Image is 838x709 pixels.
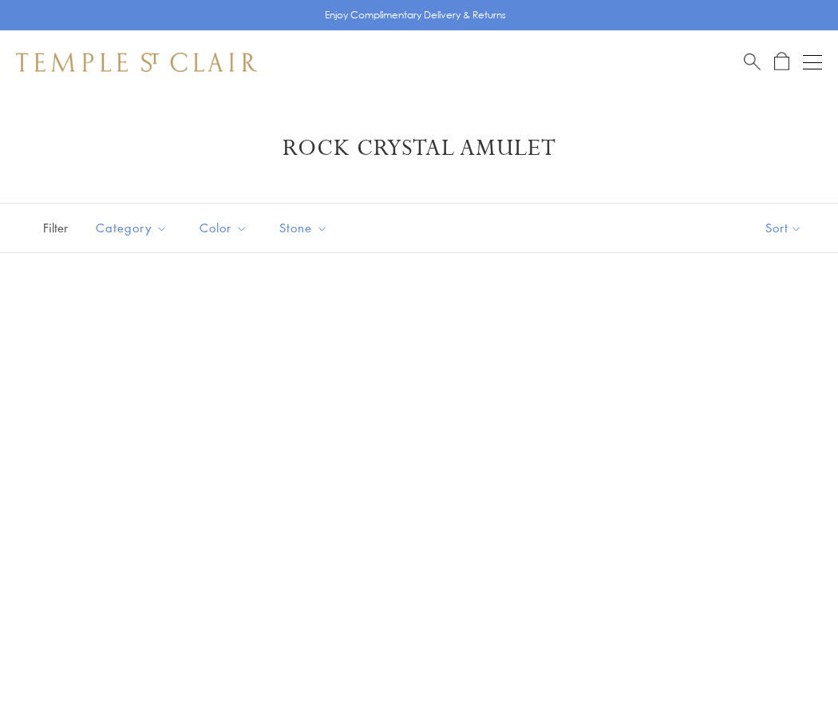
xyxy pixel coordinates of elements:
[16,53,257,72] img: Temple St. Clair
[325,7,506,23] p: Enjoy Complimentary Delivery & Returns
[188,210,259,246] button: Color
[774,52,789,72] a: Open Shopping Bag
[192,218,259,238] span: Color
[744,52,761,72] a: Search
[729,204,838,252] button: Show sort by
[40,134,798,163] h1: Rock Crystal Amulet
[271,218,340,238] span: Stone
[84,210,180,246] button: Category
[803,53,822,72] button: Open navigation
[267,210,340,246] button: Stone
[88,218,180,238] span: Category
